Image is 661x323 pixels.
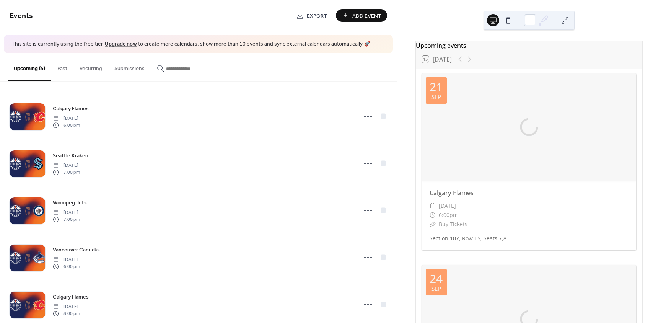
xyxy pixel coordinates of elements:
div: 21 [430,81,443,93]
span: [DATE] [439,201,456,210]
div: Sep [431,94,441,100]
span: [DATE] [53,209,80,216]
button: Add Event [336,9,387,22]
span: Calgary Flames [53,293,89,301]
span: [DATE] [53,115,80,122]
span: This site is currently using the free tier. to create more calendars, show more than 10 events an... [11,41,370,48]
span: Winnipeg Jets [53,199,87,207]
span: 8:00 pm [53,310,80,317]
button: Recurring [73,53,108,80]
a: Calgary Flames [430,189,474,197]
a: Calgary Flames [53,104,89,113]
a: Winnipeg Jets [53,198,87,207]
div: Section 107, Row 15, Seats 7,8 [422,234,636,242]
span: Vancouver Canucks [53,246,100,254]
button: Past [51,53,73,80]
span: [DATE] [53,256,80,263]
span: [DATE] [53,303,80,310]
span: Add Event [352,12,381,20]
span: [DATE] [53,162,80,169]
div: ​ [430,220,436,229]
div: ​ [430,201,436,210]
span: 6:00pm [439,210,458,220]
button: Submissions [108,53,151,80]
div: 24 [430,273,443,284]
span: Events [10,8,33,23]
a: Seattle Kraken [53,151,88,160]
span: 7:00 pm [53,216,80,223]
span: 6:00 pm [53,263,80,270]
span: Export [307,12,327,20]
a: Export [290,9,333,22]
a: Vancouver Canucks [53,245,100,254]
a: Upgrade now [105,39,137,49]
span: Seattle Kraken [53,152,88,160]
a: Buy Tickets [439,220,467,228]
div: Upcoming events [416,41,642,50]
div: Sep [431,286,441,292]
div: ​ [430,210,436,220]
span: 6:00 pm [53,122,80,129]
a: Calgary Flames [53,292,89,301]
span: 7:00 pm [53,169,80,176]
button: Upcoming (5) [8,53,51,81]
